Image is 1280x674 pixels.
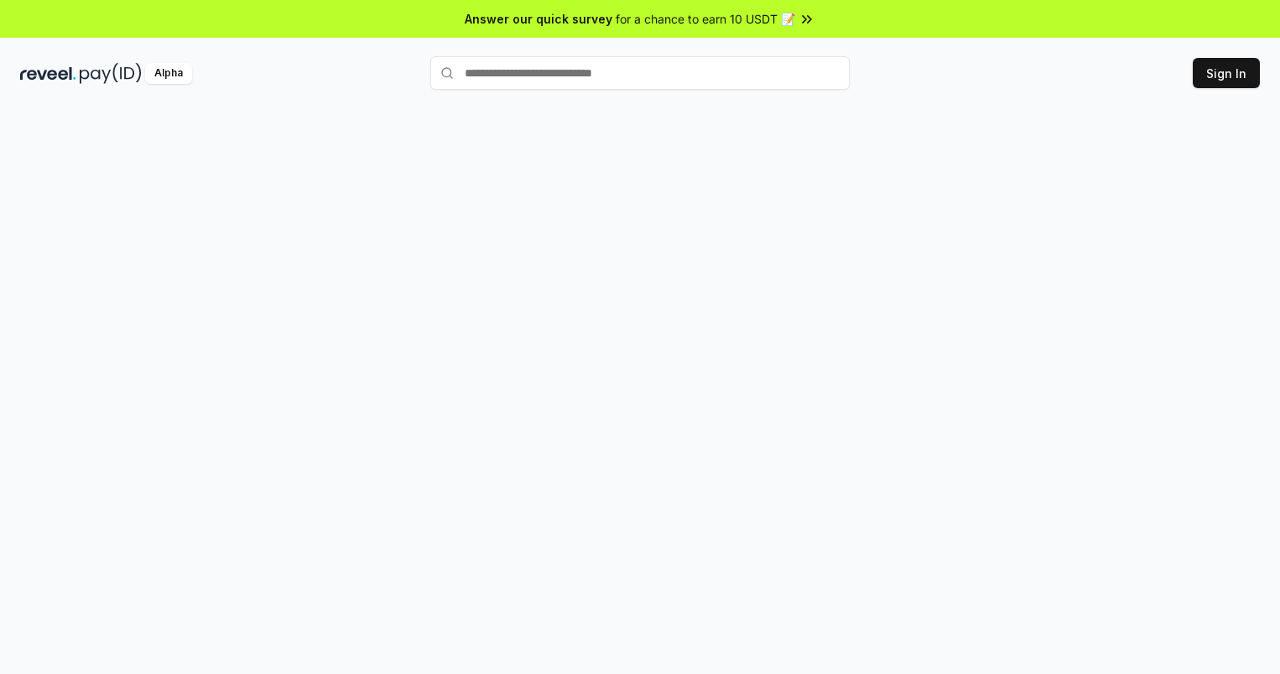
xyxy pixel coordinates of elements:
img: reveel_dark [20,63,76,84]
span: for a chance to earn 10 USDT 📝 [616,10,795,28]
div: Alpha [145,63,192,84]
img: pay_id [80,63,142,84]
button: Sign In [1193,58,1260,88]
span: Answer our quick survey [465,10,612,28]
